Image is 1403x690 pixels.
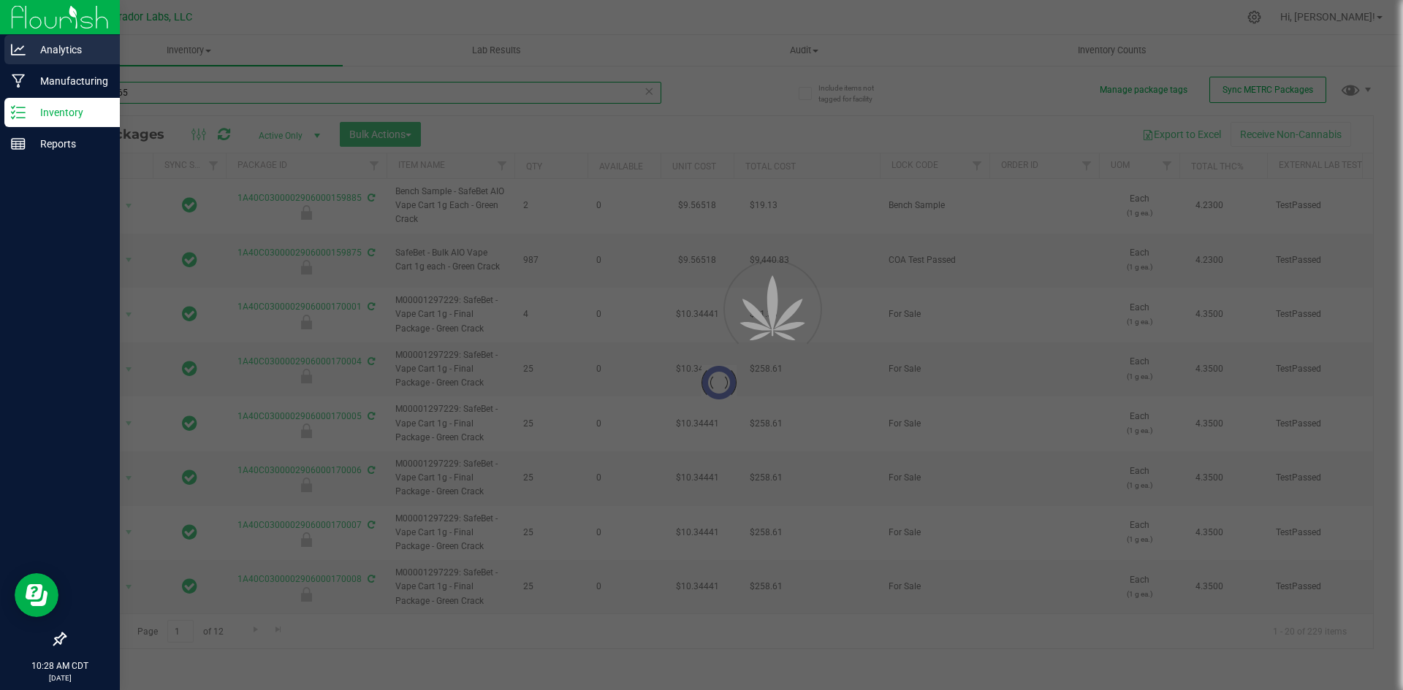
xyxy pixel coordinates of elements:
inline-svg: Analytics [11,42,26,57]
inline-svg: Manufacturing [11,74,26,88]
iframe: Resource center [15,573,58,617]
p: Inventory [26,104,113,121]
p: Analytics [26,41,113,58]
p: [DATE] [7,672,113,683]
p: Manufacturing [26,72,113,90]
p: 10:28 AM CDT [7,659,113,672]
inline-svg: Inventory [11,105,26,120]
inline-svg: Reports [11,137,26,151]
p: Reports [26,135,113,153]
